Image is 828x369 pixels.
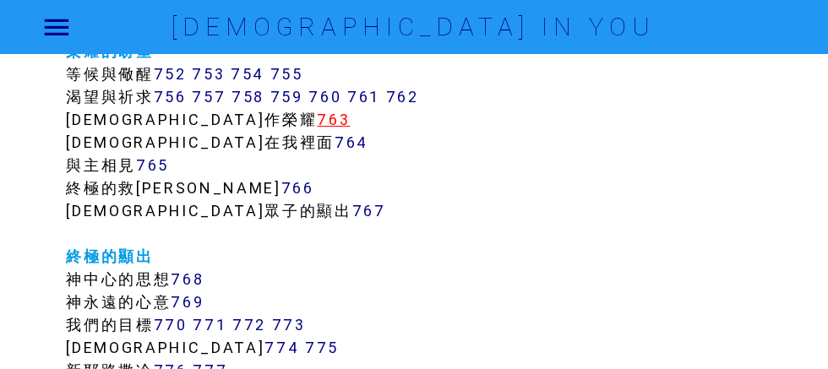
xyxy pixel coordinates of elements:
[172,269,204,289] a: 768
[193,315,227,334] a: 771
[172,292,204,312] a: 769
[352,201,386,220] a: 767
[281,178,314,198] a: 766
[154,87,187,106] a: 756
[67,41,154,61] a: 榮耀的盼望
[756,293,815,356] iframe: Chat
[386,87,419,106] a: 762
[347,87,380,106] a: 761
[272,315,306,334] a: 773
[270,64,303,84] a: 755
[270,87,303,106] a: 759
[136,155,169,175] a: 765
[154,315,188,334] a: 770
[309,87,342,106] a: 760
[193,87,226,106] a: 757
[232,315,266,334] a: 772
[265,338,300,357] a: 774
[67,247,154,266] a: 終極的顯出
[232,87,264,106] a: 758
[231,64,264,84] a: 754
[154,64,187,84] a: 752
[335,133,368,152] a: 764
[193,64,226,84] a: 753
[305,338,339,357] a: 775
[318,110,351,129] a: 763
